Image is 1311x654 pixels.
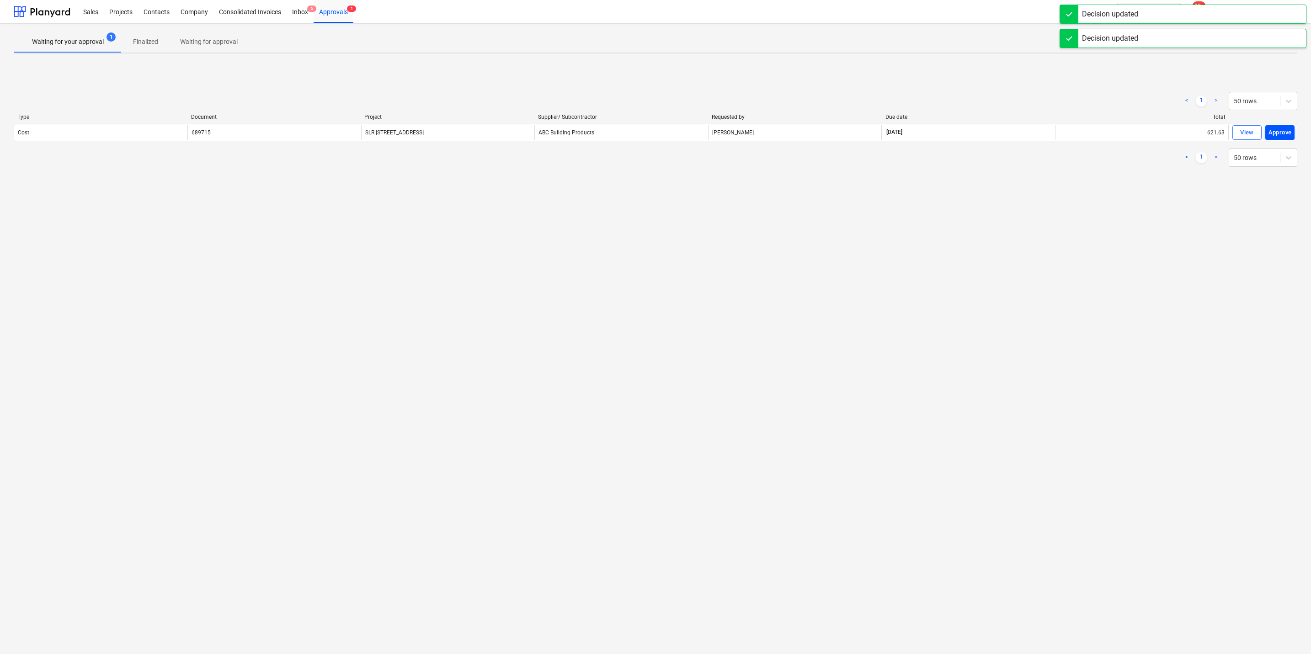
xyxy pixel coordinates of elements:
[708,125,881,140] div: [PERSON_NAME]
[107,32,116,42] span: 1
[1265,125,1295,140] button: Approve
[885,128,903,136] span: [DATE]
[538,114,704,120] div: Supplier/ Subcontractor
[1240,128,1254,138] div: View
[1082,33,1138,44] div: Decision updated
[307,5,316,12] span: 5
[885,114,1052,120] div: Due date
[191,114,357,120] div: Document
[712,114,878,120] div: Requested by
[1196,96,1207,106] a: Page 1 is your current page
[1268,128,1292,138] div: Approve
[1059,114,1225,120] div: Total
[133,37,158,47] p: Finalized
[1210,152,1221,163] a: Next page
[1210,96,1221,106] a: Next page
[1055,125,1228,140] div: 621.63
[1232,125,1262,140] button: View
[534,125,708,140] div: ABC Building Products
[1181,152,1192,163] a: Previous page
[1196,152,1207,163] a: Page 1 is your current page
[1181,96,1192,106] a: Previous page
[1082,9,1138,20] div: Decision updated
[180,37,238,47] p: Waiting for approval
[347,5,356,12] span: 1
[365,129,424,136] span: SLR 2 Millaroo Drive
[18,129,29,136] div: Cost
[364,114,531,120] div: Project
[32,37,104,47] p: Waiting for your approval
[17,114,184,120] div: Type
[192,129,211,136] div: 689715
